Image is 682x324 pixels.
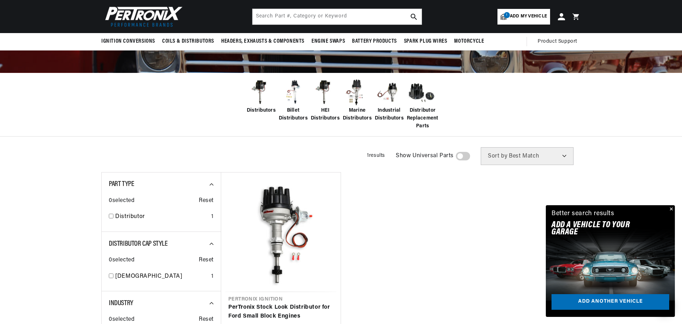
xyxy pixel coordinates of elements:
[343,78,371,107] img: Marine Distributors
[343,78,371,123] a: Marine Distributors Marine Distributors
[247,78,275,115] a: Distributors Distributors
[279,107,308,123] span: Billet Distributors
[308,33,348,50] summary: Engine Swaps
[352,38,397,45] span: Battery Products
[407,78,435,131] a: Distributor Replacement Parts Distributor Replacement Parts
[221,38,304,45] span: Headers, Exhausts & Components
[311,107,340,123] span: HEI Distributors
[211,272,214,281] div: 1
[343,107,372,123] span: Marine Distributors
[211,212,214,222] div: 1
[247,107,276,115] span: Distributors
[504,12,510,18] span: 1
[510,13,547,20] span: Add my vehicle
[115,272,208,281] a: [DEMOGRAPHIC_DATA]
[279,78,307,107] img: Billet Distributors
[407,78,435,107] img: Distributor Replacement Parts
[109,181,134,188] span: Part Type
[228,303,334,321] a: PerTronix Stock Look Distributor for Ford Small Block Engines
[247,78,275,107] img: Distributors
[375,78,403,123] a: Industrial Distributors Industrial Distributors
[538,33,581,50] summary: Product Support
[488,153,507,159] span: Sort by
[109,196,134,206] span: 0 selected
[311,38,345,45] span: Engine Swaps
[162,38,214,45] span: Coils & Distributors
[552,209,614,219] div: Better search results
[396,152,454,161] span: Show Universal Parts
[109,256,134,265] span: 0 selected
[311,78,339,123] a: HEI Distributors HEI Distributors
[367,153,385,158] span: 1 results
[406,9,422,25] button: search button
[400,33,451,50] summary: Spark Plug Wires
[199,256,214,265] span: Reset
[109,240,168,248] span: Distributor Cap Style
[109,300,133,307] span: Industry
[218,33,308,50] summary: Headers, Exhausts & Components
[552,222,651,236] h2: Add A VEHICLE to your garage
[159,33,218,50] summary: Coils & Distributors
[538,38,577,46] span: Product Support
[252,9,422,25] input: Search Part #, Category or Keyword
[115,212,208,222] a: Distributor
[311,78,339,107] img: HEI Distributors
[375,78,403,107] img: Industrial Distributors
[552,294,669,310] a: Add another vehicle
[199,196,214,206] span: Reset
[454,38,484,45] span: Motorcycle
[497,9,550,25] a: 1Add my vehicle
[101,4,183,29] img: Pertronix
[407,107,438,131] span: Distributor Replacement Parts
[348,33,400,50] summary: Battery Products
[101,38,155,45] span: Ignition Conversions
[666,205,675,214] button: Close
[375,107,404,123] span: Industrial Distributors
[404,38,447,45] span: Spark Plug Wires
[451,33,487,50] summary: Motorcycle
[101,33,159,50] summary: Ignition Conversions
[481,147,574,165] select: Sort by
[279,78,307,123] a: Billet Distributors Billet Distributors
